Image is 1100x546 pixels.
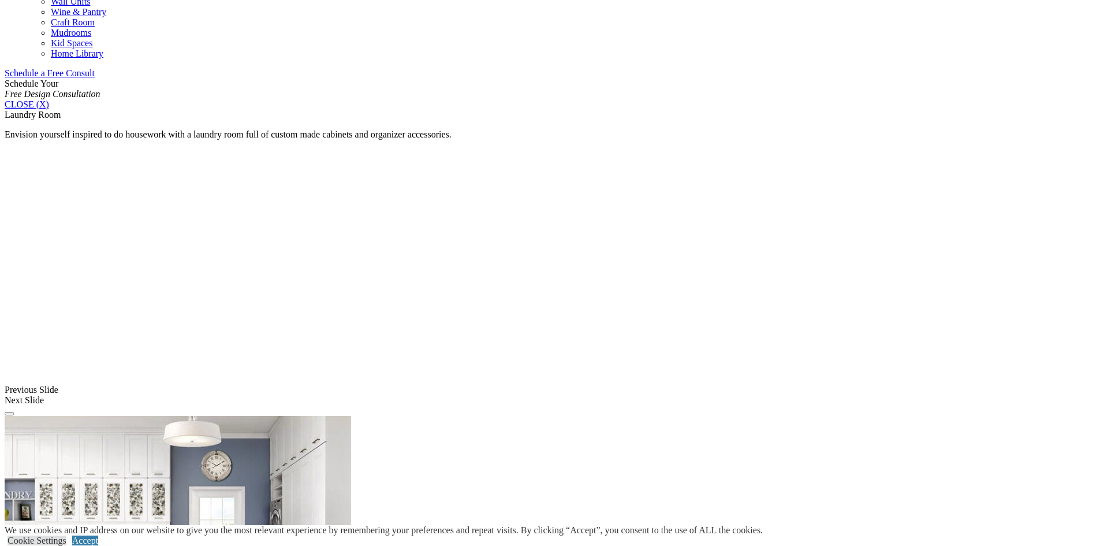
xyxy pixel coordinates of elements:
a: CLOSE (X) [5,99,49,109]
a: Schedule a Free Consult (opens a dropdown menu) [5,68,95,78]
em: Free Design Consultation [5,89,100,99]
a: Accept [72,536,98,545]
a: Kid Spaces [51,38,92,48]
span: Schedule Your [5,79,100,99]
span: Laundry Room [5,110,61,120]
a: Home Library [51,49,103,58]
a: Cookie Settings [8,536,66,545]
a: Mudrooms [51,28,91,38]
p: Envision yourself inspired to do housework with a laundry room full of custom made cabinets and o... [5,129,1095,140]
a: Wine & Pantry [51,7,106,17]
div: We use cookies and IP address on our website to give you the most relevant experience by remember... [5,525,763,536]
div: Next Slide [5,395,1095,406]
a: Craft Room [51,17,95,27]
div: Previous Slide [5,385,1095,395]
button: Click here to pause slide show [5,412,14,415]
